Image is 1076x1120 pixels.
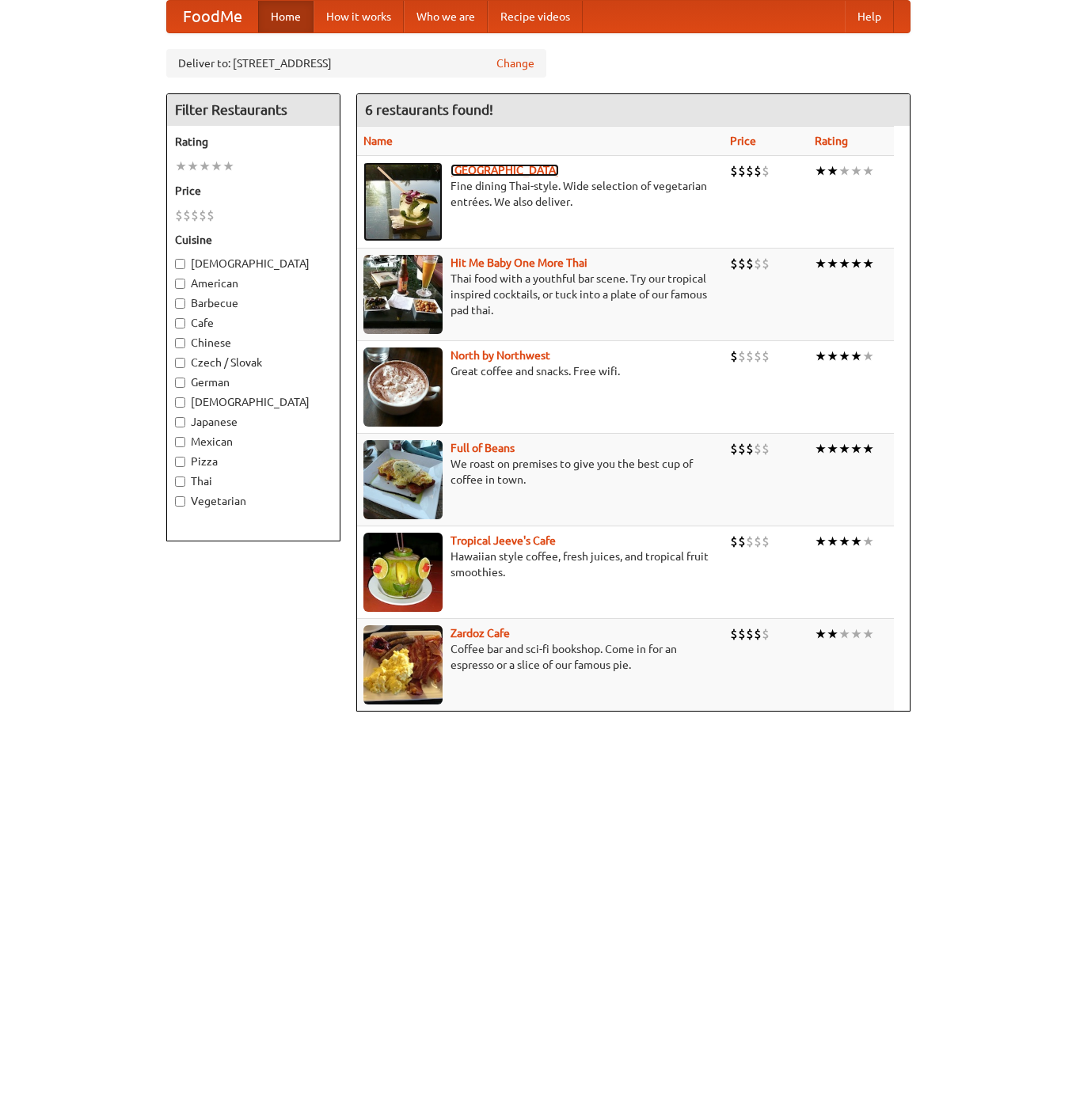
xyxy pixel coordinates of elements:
[175,134,332,150] h5: Rating
[815,135,848,147] a: Rating
[363,549,718,580] p: Hawaiian style coffee, fresh juices, and tropical fruit smoothies.
[175,259,185,269] input: [DEMOGRAPHIC_DATA]
[815,440,827,457] li: ★
[845,1,894,32] a: Help
[451,442,515,454] a: Full of Beans
[175,318,185,328] input: Cafe
[175,437,185,447] input: Mexican
[363,440,443,519] img: beans.jpg
[730,255,738,272] li: $
[815,625,827,643] li: ★
[363,533,443,612] img: jeeves.jpg
[762,625,770,643] li: $
[746,625,754,643] li: $
[175,394,332,410] label: [DEMOGRAPHIC_DATA]
[175,414,332,430] label: Japanese
[754,347,762,365] li: $
[175,275,332,291] label: American
[827,162,838,180] li: ★
[738,255,746,272] li: $
[838,440,850,457] li: ★
[815,533,827,550] li: ★
[762,347,770,365] li: $
[754,533,762,550] li: $
[827,255,838,272] li: ★
[862,255,874,272] li: ★
[175,476,185,487] input: Thai
[451,534,556,547] a: Tropical Jeeve's Cafe
[730,533,738,550] li: $
[451,164,559,177] a: [GEOGRAPHIC_DATA]
[496,55,534,71] a: Change
[730,162,738,180] li: $
[166,49,546,78] div: Deliver to: [STREET_ADDRESS]
[175,473,332,489] label: Thai
[175,298,185,309] input: Barbecue
[838,533,850,550] li: ★
[762,533,770,550] li: $
[815,162,827,180] li: ★
[363,271,718,318] p: Thai food with a youthful bar scene. Try our tropical inspired cocktails, or tuck into a plate of...
[862,347,874,365] li: ★
[175,338,185,348] input: Chinese
[815,347,827,365] li: ★
[451,627,510,640] b: Zardoz Cafe
[762,162,770,180] li: $
[175,358,185,368] input: Czech / Slovak
[365,102,493,117] ng-pluralize: 6 restaurants found!
[175,335,332,351] label: Chinese
[746,533,754,550] li: $
[167,1,258,32] a: FoodMe
[827,347,838,365] li: ★
[175,496,185,507] input: Vegetarian
[211,158,222,175] li: ★
[488,1,583,32] a: Recipe videos
[738,625,746,643] li: $
[754,255,762,272] li: $
[827,440,838,457] li: ★
[363,178,718,210] p: Fine dining Thai-style. Wide selection of vegetarian entrées. We also deliver.
[199,207,207,224] li: $
[850,162,862,180] li: ★
[187,158,199,175] li: ★
[175,434,332,450] label: Mexican
[363,363,718,379] p: Great coffee and snacks. Free wifi.
[838,625,850,643] li: ★
[746,255,754,272] li: $
[451,349,550,362] a: North by Northwest
[363,162,443,241] img: satay.jpg
[222,158,234,175] li: ★
[827,533,838,550] li: ★
[754,162,762,180] li: $
[363,347,443,427] img: north.jpg
[363,135,393,147] a: Name
[363,456,718,488] p: We roast on premises to give you the best cup of coffee in town.
[738,533,746,550] li: $
[199,158,211,175] li: ★
[175,454,332,469] label: Pizza
[175,457,185,467] input: Pizza
[754,440,762,457] li: $
[862,625,874,643] li: ★
[363,641,718,673] p: Coffee bar and sci-fi bookshop. Come in for an espresso or a slice of our famous pie.
[738,347,746,365] li: $
[175,397,185,408] input: [DEMOGRAPHIC_DATA]
[838,162,850,180] li: ★
[746,347,754,365] li: $
[862,440,874,457] li: ★
[738,440,746,457] li: $
[175,183,332,199] h5: Price
[838,255,850,272] li: ★
[175,378,185,388] input: German
[183,207,191,224] li: $
[730,347,738,365] li: $
[207,207,215,224] li: $
[451,256,587,269] a: Hit Me Baby One More Thai
[850,440,862,457] li: ★
[175,355,332,370] label: Czech / Slovak
[850,625,862,643] li: ★
[850,255,862,272] li: ★
[191,207,199,224] li: $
